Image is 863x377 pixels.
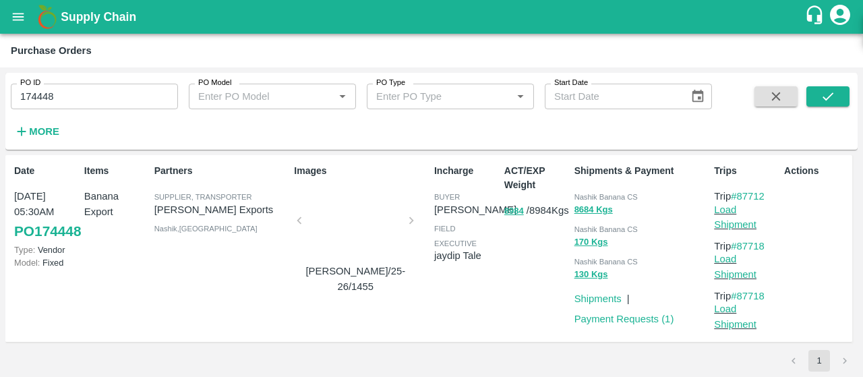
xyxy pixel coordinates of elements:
[434,248,499,263] p: jaydip Tale
[11,120,63,143] button: More
[11,84,178,109] input: Enter PO ID
[554,78,588,88] label: Start Date
[574,293,622,304] a: Shipments
[731,241,765,252] a: #87718
[14,219,81,243] a: PO174448
[714,303,756,329] a: Load Shipment
[20,78,40,88] label: PO ID
[14,243,79,256] p: Vendor
[376,78,405,88] label: PO Type
[574,164,709,178] p: Shipments & Payment
[11,42,92,59] div: Purchase Orders
[154,202,289,217] p: [PERSON_NAME] Exports
[3,1,34,32] button: open drawer
[154,225,258,233] span: Nashik , [GEOGRAPHIC_DATA]
[781,350,858,372] nav: pagination navigation
[14,164,79,178] p: Date
[574,225,638,233] span: Nashik Banana CS
[714,164,779,178] p: Trips
[504,164,569,192] p: ACT/EXP Weight
[198,78,232,88] label: PO Model
[574,258,638,266] span: Nashik Banana CS
[574,267,608,283] button: 130 Kgs
[714,204,756,230] a: Load Shipment
[784,164,849,178] p: Actions
[804,5,828,29] div: customer-support
[434,202,516,217] p: [PERSON_NAME]
[512,88,529,105] button: Open
[294,164,429,178] p: Images
[504,203,569,219] p: / 8984 Kgs
[714,254,756,279] a: Load Shipment
[731,191,765,202] a: #87712
[14,256,79,269] p: Fixed
[14,258,40,268] span: Model:
[622,286,630,306] div: |
[371,88,490,105] input: Enter PO Type
[434,193,460,201] span: buyer
[574,235,608,250] button: 170 Kgs
[504,204,524,219] button: 8984
[14,189,79,219] p: [DATE] 05:30AM
[828,3,852,31] div: account of current user
[685,84,711,109] button: Choose date
[574,202,613,218] button: 8684 Kgs
[574,193,638,201] span: Nashik Banana CS
[574,314,674,324] a: Payment Requests (1)
[434,164,499,178] p: Incharge
[334,88,351,105] button: Open
[731,291,765,301] a: #87718
[29,126,59,137] strong: More
[154,164,289,178] p: Partners
[34,3,61,30] img: logo
[61,7,804,26] a: Supply Chain
[61,10,136,24] b: Supply Chain
[84,164,149,178] p: Items
[305,264,406,294] p: [PERSON_NAME]/25-26/1455
[154,193,252,201] span: Supplier, Transporter
[545,84,680,109] input: Start Date
[434,225,477,248] span: field executive
[14,245,35,255] span: Type:
[808,350,830,372] button: page 1
[714,239,779,254] p: Trip
[714,289,779,303] p: Trip
[193,88,312,105] input: Enter PO Model
[84,189,149,219] p: Banana Export
[714,189,779,204] p: Trip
